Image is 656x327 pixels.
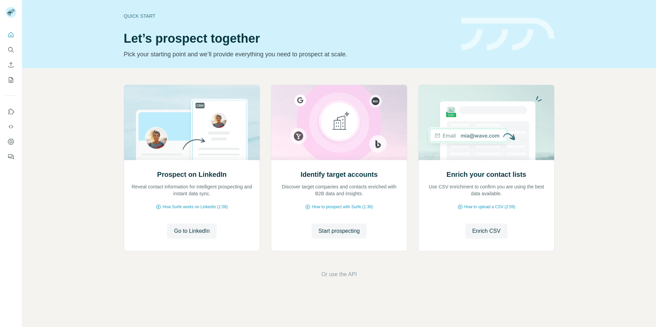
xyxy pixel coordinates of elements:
button: Feedback [5,151,16,163]
span: Go to LinkedIn [174,227,209,235]
p: Reveal contact information for intelligent prospecting and instant data sync. [131,183,253,197]
button: Enrich CSV [5,59,16,71]
h2: Enrich your contact lists [447,170,526,179]
span: Start prospecting [318,227,360,235]
h2: Prospect on LinkedIn [157,170,227,179]
img: Identify target accounts [271,85,407,160]
span: How to prospect with Surfe (1:30) [312,204,373,210]
h2: Identify target accounts [301,170,378,179]
p: Use CSV enrichment to confirm you are using the best data available. [425,183,547,197]
button: Start prospecting [312,224,367,239]
button: Or use the API [321,270,357,279]
img: Enrich your contact lists [418,85,555,160]
button: Search [5,44,16,56]
div: Quick start [124,13,453,19]
span: How to upload a CSV (2:59) [464,204,515,210]
span: How Surfe works on LinkedIn (1:58) [163,204,228,210]
button: Quick start [5,29,16,41]
p: Pick your starting point and we’ll provide everything you need to prospect at scale. [124,49,453,59]
button: Use Surfe API [5,120,16,133]
p: Discover target companies and contacts enriched with B2B data and insights. [278,183,400,197]
img: Prospect on LinkedIn [124,85,260,160]
button: Dashboard [5,136,16,148]
button: My lists [5,74,16,86]
img: banner [461,18,555,51]
span: Enrich CSV [472,227,501,235]
button: Use Surfe on LinkedIn [5,105,16,118]
h1: Let’s prospect together [124,32,453,45]
button: Enrich CSV [465,224,507,239]
button: Go to LinkedIn [167,224,216,239]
